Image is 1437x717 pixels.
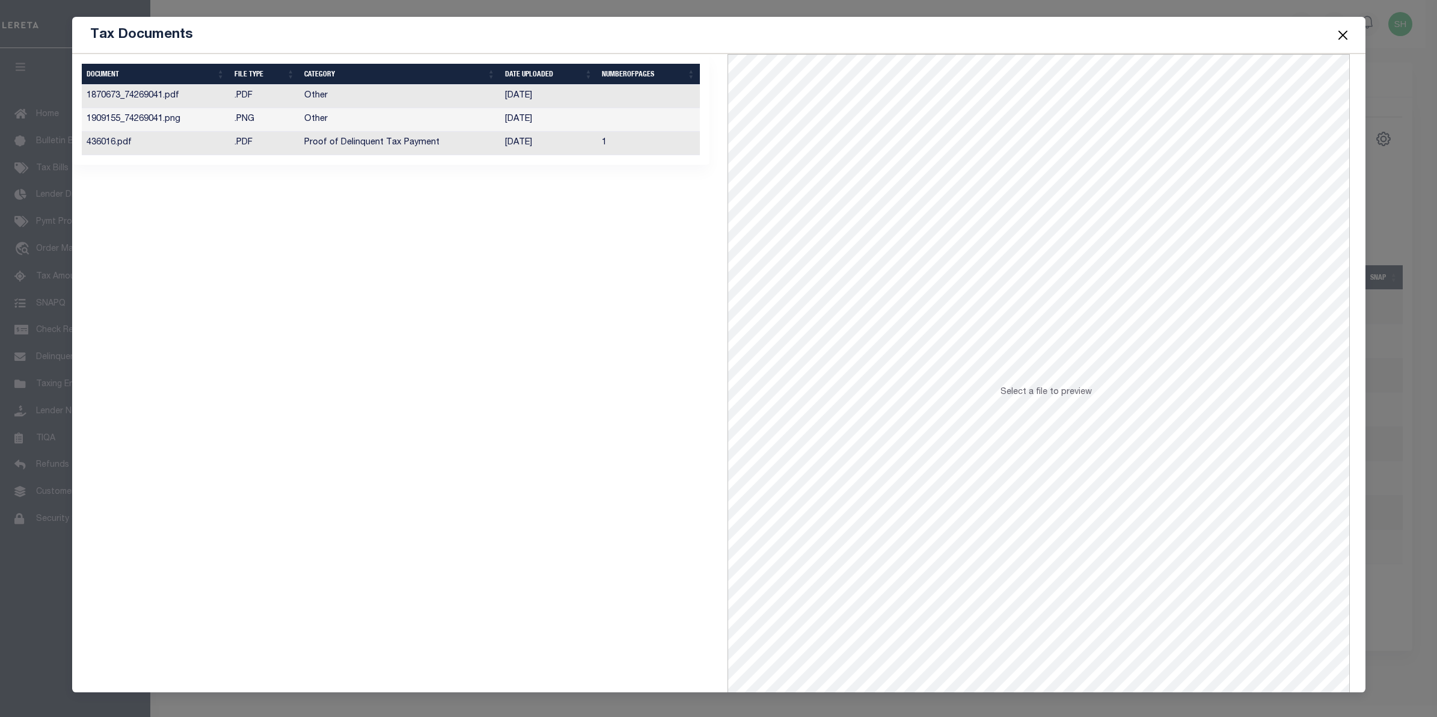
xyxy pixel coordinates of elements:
td: .PDF [230,85,299,108]
td: .PNG [230,108,299,132]
td: 1 [597,132,700,155]
td: Other [299,85,500,108]
td: 1909155_74269041.png [82,108,230,132]
th: DOCUMENT: activate to sort column ascending [82,64,230,85]
td: Proof of Delinquent Tax Payment [299,132,500,155]
span: Select a file to preview [1000,388,1092,396]
td: 1870673_74269041.pdf [82,85,230,108]
th: CATEGORY: activate to sort column ascending [299,64,500,85]
td: 436016.pdf [82,132,230,155]
td: Other [299,108,500,132]
th: FILE TYPE: activate to sort column ascending [230,64,299,85]
td: [DATE] [500,108,598,132]
td: .PDF [230,132,299,155]
td: [DATE] [500,85,598,108]
th: NumberOfPages: activate to sort column ascending [597,64,700,85]
td: [DATE] [500,132,598,155]
th: Date Uploaded: activate to sort column ascending [500,64,598,85]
